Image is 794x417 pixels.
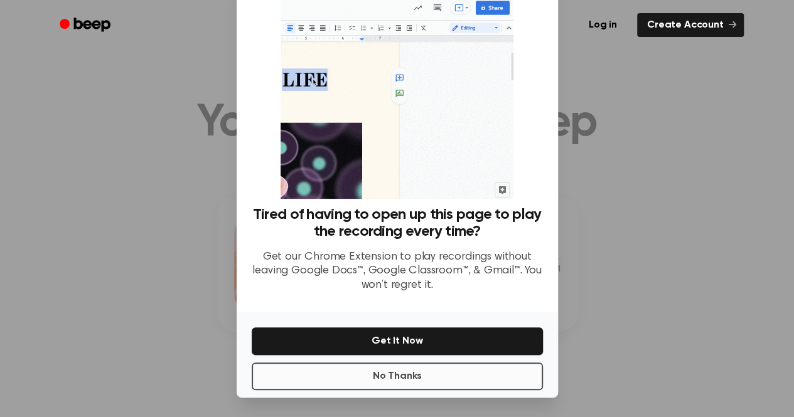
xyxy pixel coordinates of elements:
[51,13,122,38] a: Beep
[252,250,543,293] p: Get our Chrome Extension to play recordings without leaving Google Docs™, Google Classroom™, & Gm...
[576,11,630,40] a: Log in
[252,362,543,390] button: No Thanks
[252,327,543,355] button: Get It Now
[252,206,543,240] h3: Tired of having to open up this page to play the recording every time?
[637,13,744,37] a: Create Account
